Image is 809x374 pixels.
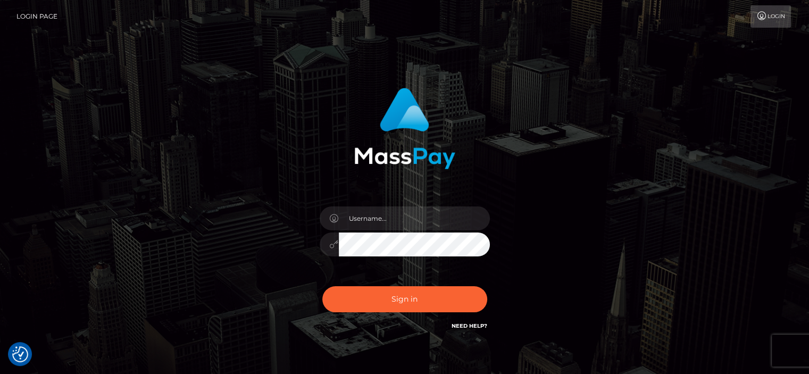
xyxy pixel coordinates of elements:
button: Sign in [322,286,487,312]
input: Username... [339,206,490,230]
img: Revisit consent button [12,346,28,362]
a: Login Page [16,5,57,28]
a: Login [750,5,791,28]
img: MassPay Login [354,88,455,169]
button: Consent Preferences [12,346,28,362]
a: Need Help? [452,322,487,329]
